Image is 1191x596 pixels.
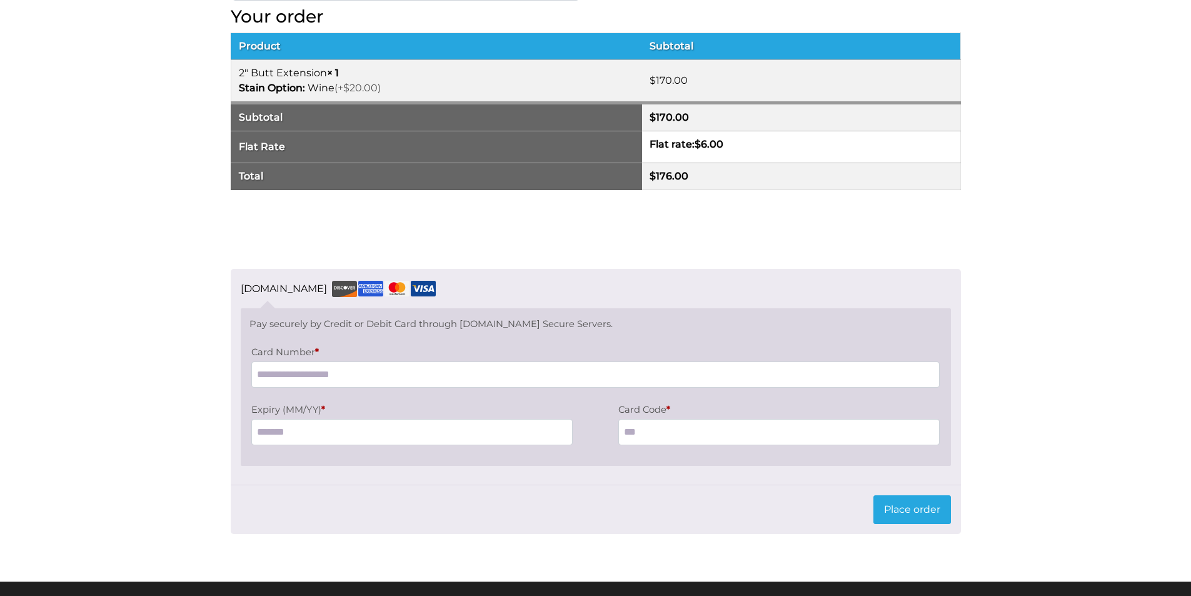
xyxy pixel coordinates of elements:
label: Card Code [618,401,940,419]
bdi: 170.00 [650,111,689,123]
span: (+$20.00) [334,82,381,94]
bdi: 6.00 [695,138,723,150]
th: Product [231,33,642,60]
dt: Stain Option: [239,81,305,96]
p: Wine [239,81,635,96]
span: $ [650,74,656,86]
img: discover [332,281,357,297]
th: Subtotal [642,33,960,60]
iframe: reCAPTCHA [231,205,421,254]
h3: Your order [231,6,961,28]
bdi: 170.00 [650,74,688,86]
label: Flat rate: [650,138,723,150]
label: Expiry (MM/YY) [251,401,573,419]
bdi: 176.00 [650,170,688,182]
td: 2" Butt Extension [231,60,642,103]
th: Subtotal [231,103,642,131]
span: $ [650,111,656,123]
img: visa [411,281,436,296]
span: $ [695,138,701,150]
img: mastercard [384,281,410,296]
img: amex [358,281,383,296]
span: $ [650,170,656,182]
button: Place order [873,495,951,524]
label: [DOMAIN_NAME] [241,279,436,299]
th: Total [231,163,642,190]
th: Flat Rate [231,131,642,163]
label: Card Number [251,343,940,361]
strong: × 1 [327,67,339,79]
p: Pay securely by Credit or Debit Card through [DOMAIN_NAME] Secure Servers. [249,317,942,331]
